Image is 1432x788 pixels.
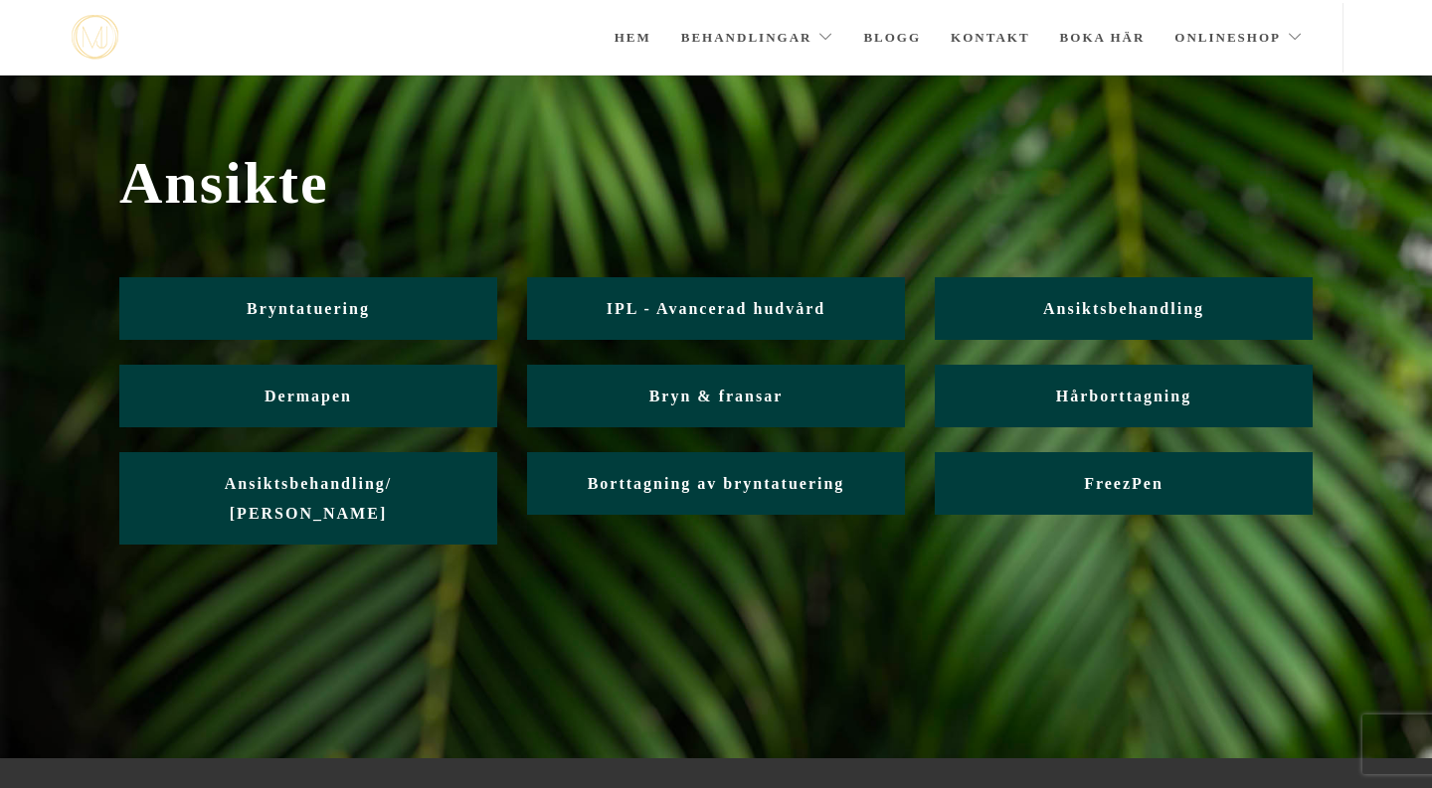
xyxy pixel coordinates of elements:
a: Ansiktsbehandling/ [PERSON_NAME] [119,452,497,545]
span: FreezPen [1084,475,1163,492]
img: mjstudio [72,15,118,60]
a: Boka här [1060,3,1146,73]
a: Bryn & fransar [527,365,905,427]
span: Ansiktsbehandling/ [PERSON_NAME] [225,475,393,522]
span: Dermapen [265,388,352,404]
a: Dermapen [119,365,497,427]
a: FreezPen [935,452,1313,515]
span: Bryntatuering [247,300,370,317]
span: Ansiktsbehandling [1043,300,1204,317]
a: Hem [615,3,651,73]
a: Behandlingar [681,3,834,73]
a: Bryntatuering [119,277,497,340]
a: Ansiktsbehandling [935,277,1313,340]
span: Borttagning av bryntatuering [588,475,845,492]
a: Onlineshop [1174,3,1303,73]
span: Bryn & fransar [649,388,784,404]
a: Kontakt [951,3,1030,73]
a: Borttagning av bryntatuering [527,452,905,515]
a: IPL - Avancerad hudvård [527,277,905,340]
a: Hårborttagning [935,365,1313,427]
span: IPL - Avancerad hudvård [607,300,825,317]
span: Hårborttagning [1056,388,1191,404]
a: mjstudio mjstudio mjstudio [72,15,118,60]
a: Blogg [863,3,921,73]
span: Ansikte [119,149,1313,218]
